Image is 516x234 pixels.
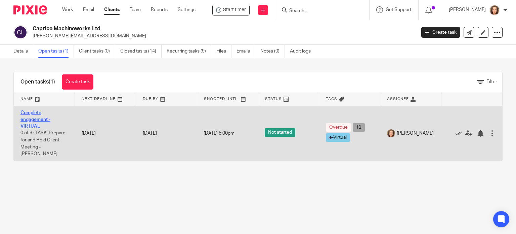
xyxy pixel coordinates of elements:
a: Email [83,6,94,13]
a: Client tasks (0) [79,45,115,58]
a: Files [216,45,231,58]
img: svg%3E [13,25,28,39]
a: Mark as done [455,130,465,137]
span: [DATE] 5:00pm [204,131,234,136]
span: Status [265,97,282,101]
a: Emails [236,45,255,58]
div: Caprice Machineworks Ltd. [212,5,250,15]
a: Create task [62,74,93,90]
h2: Caprice Machineworks Ltd. [33,25,336,32]
span: e-Virtual [326,133,350,142]
img: avatar-thumb.jpg [387,129,395,137]
p: [PERSON_NAME][EMAIL_ADDRESS][DOMAIN_NAME] [33,33,411,39]
a: Open tasks (1) [38,45,74,58]
span: Tags [326,97,337,101]
a: Details [13,45,33,58]
span: [DATE] [143,131,157,136]
p: [PERSON_NAME] [449,6,486,13]
a: Notes (0) [260,45,285,58]
span: Filter [486,79,497,84]
a: Work [62,6,73,13]
span: Start timer [223,6,246,13]
span: Snoozed Until [204,97,239,101]
span: Get Support [386,7,412,12]
span: (1) [49,79,55,85]
a: Audit logs [290,45,316,58]
a: Recurring tasks (9) [167,45,211,58]
span: [PERSON_NAME] [397,130,434,137]
span: T2 [353,123,365,132]
a: Reports [151,6,168,13]
a: Clients [104,6,120,13]
span: 0 of 9 · TASK: Prepare for and Hold Client Meeting - [PERSON_NAME] [20,131,66,157]
a: Settings [178,6,196,13]
h1: Open tasks [20,78,55,86]
span: Not started [265,128,295,137]
input: Search [289,8,349,14]
a: Complete engagement - VIRTUAL [20,110,50,129]
img: avatar-thumb.jpg [489,5,500,15]
span: Overdue [326,123,351,132]
a: Create task [421,27,460,38]
img: Pixie [13,5,47,14]
a: Closed tasks (14) [120,45,162,58]
a: Team [130,6,141,13]
td: [DATE] [75,106,136,161]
